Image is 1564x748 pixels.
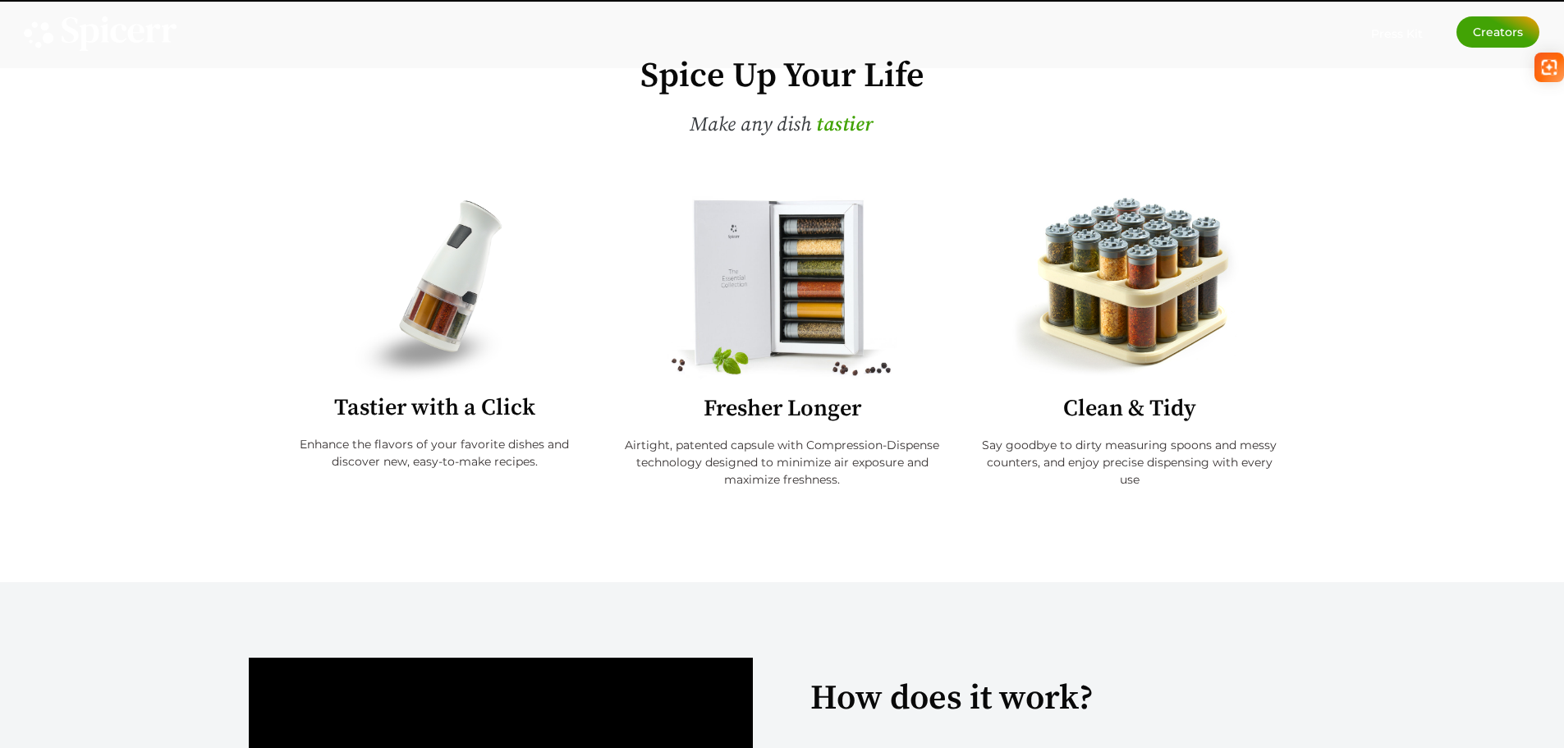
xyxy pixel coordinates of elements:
p: Say goodbye to dirty measuring spoons and messy counters, and enjoy precise dispensing with every... [976,437,1283,489]
p: Airtight, patented capsule with Compression-Dispense technology designed to minimize air exposure... [621,437,943,489]
h2: Fresher Longer [621,397,943,420]
a: Creators [1456,16,1539,48]
img: A multi-compartment spice grinder containing various spices, with a sleek white and black design,... [355,196,515,382]
h2: Spice Up Your Life [249,59,1316,94]
h2: How does it work? [810,681,1307,716]
img: A white box labeled "The Essential Collection" contains six spice jars. Basil leaves and scattere... [648,196,917,381]
h2: Clean & Tidy [976,397,1283,420]
img: A spice rack with a grid-like design holds multiple clear tubes filled with various colorful spic... [1007,196,1252,380]
p: Enhance the flavors of your favorite dishes and discover new, easy-to-make recipes. [282,436,589,470]
span: Make any dish [690,112,811,137]
h2: Tastier with a Click [282,397,589,420]
a: Press Kit [1371,16,1423,41]
span: Press Kit [1371,26,1423,41]
span: Creators [1473,26,1523,38]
